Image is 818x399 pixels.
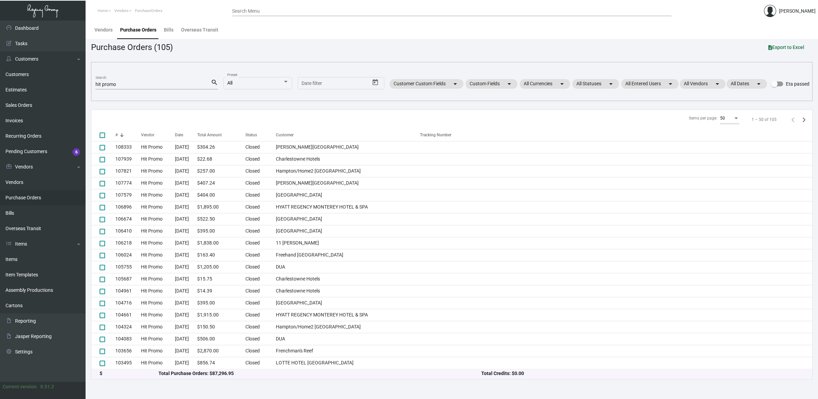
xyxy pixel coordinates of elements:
[572,79,619,89] mat-chip: All Statuses
[276,132,420,138] div: Customer
[164,26,174,34] div: Bills
[370,77,381,88] button: Open calendar
[727,79,767,89] mat-chip: All Dates
[276,153,420,165] td: Charlestowne Hotels
[720,116,725,121] span: 50
[276,225,420,237] td: [GEOGRAPHIC_DATA]
[621,79,679,89] mat-chip: All Entered Users
[197,177,245,189] td: $407.24
[197,132,222,138] div: Total Amount
[197,189,245,201] td: $404.00
[245,309,276,321] td: Closed
[764,5,776,17] img: admin@bootstrapmaster.com
[94,26,113,34] div: Vendors
[175,249,197,261] td: [DATE]
[141,333,175,345] td: Hit Promo
[276,237,420,249] td: 11 [PERSON_NAME]
[115,165,141,177] td: 107821
[245,153,276,165] td: Closed
[141,189,175,201] td: Hit Promo
[141,153,175,165] td: Hit Promo
[141,285,175,297] td: Hit Promo
[276,333,420,345] td: DUA
[175,237,197,249] td: [DATE]
[245,189,276,201] td: Closed
[607,80,615,88] mat-icon: arrow_drop_down
[115,141,141,153] td: 108333
[752,116,777,123] div: 1 – 50 of 105
[680,79,726,89] mat-chip: All Vendors
[245,132,276,138] div: Status
[520,79,570,89] mat-chip: All Currencies
[141,132,154,138] div: Vendor
[245,237,276,249] td: Closed
[763,41,810,53] button: Export to Excel
[798,114,809,125] button: Next page
[141,141,175,153] td: Hit Promo
[175,213,197,225] td: [DATE]
[302,81,323,86] input: Start date
[175,177,197,189] td: [DATE]
[91,41,173,53] div: Purchase Orders (105)
[158,370,481,377] div: Total Purchase Orders: $87,296.95
[175,141,197,153] td: [DATE]
[115,273,141,285] td: 105687
[276,165,420,177] td: Hampton/Home2 [GEOGRAPHIC_DATA]
[141,177,175,189] td: Hit Promo
[276,141,420,153] td: [PERSON_NAME][GEOGRAPHIC_DATA]
[276,321,420,333] td: Hampton/Home2 [GEOGRAPHIC_DATA]
[197,297,245,309] td: $395.00
[245,285,276,297] td: Closed
[227,80,232,86] span: All
[175,297,197,309] td: [DATE]
[245,345,276,357] td: Closed
[175,333,197,345] td: [DATE]
[197,165,245,177] td: $257.00
[389,79,463,89] mat-chip: Customer Custom Fields
[115,237,141,249] td: 106218
[175,309,197,321] td: [DATE]
[245,201,276,213] td: Closed
[197,132,245,138] div: Total Amount
[276,357,420,369] td: LOTTE HOTEL [GEOGRAPHIC_DATA]
[115,297,141,309] td: 104716
[276,273,420,285] td: Charlestowne Hotels
[181,26,218,34] div: Overseas Transit
[197,321,245,333] td: $150.50
[135,9,163,13] span: PurchaseOrders
[276,249,420,261] td: Freehand [GEOGRAPHIC_DATA]
[245,273,276,285] td: Closed
[788,114,798,125] button: Previous page
[245,321,276,333] td: Closed
[245,225,276,237] td: Closed
[115,285,141,297] td: 104961
[197,345,245,357] td: $2,870.00
[276,132,294,138] div: Customer
[141,345,175,357] td: Hit Promo
[115,225,141,237] td: 106410
[115,153,141,165] td: 107939
[505,80,513,88] mat-icon: arrow_drop_down
[175,153,197,165] td: [DATE]
[115,261,141,273] td: 105755
[245,141,276,153] td: Closed
[3,383,38,390] div: Current version:
[141,165,175,177] td: Hit Promo
[420,132,451,138] div: Tracking Number
[276,177,420,189] td: [PERSON_NAME][GEOGRAPHIC_DATA]
[276,345,420,357] td: Frenchman's Reef
[175,285,197,297] td: [DATE]
[197,285,245,297] td: $14.39
[175,201,197,213] td: [DATE]
[245,177,276,189] td: Closed
[197,225,245,237] td: $395.00
[115,177,141,189] td: 107774
[245,249,276,261] td: Closed
[276,201,420,213] td: HYATT REGENCY MONTEREY HOTEL & SPA
[245,132,257,138] div: Status
[141,237,175,249] td: Hit Promo
[141,297,175,309] td: Hit Promo
[689,115,717,121] div: Items per page:
[276,297,420,309] td: [GEOGRAPHIC_DATA]
[115,201,141,213] td: 106896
